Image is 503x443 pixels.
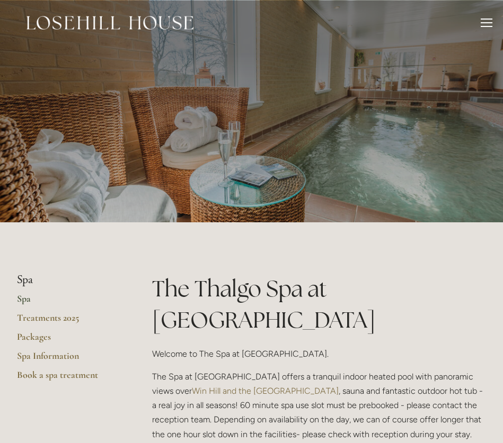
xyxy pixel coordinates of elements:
img: Losehill House [27,16,193,30]
li: Spa [17,273,118,287]
p: Welcome to The Spa at [GEOGRAPHIC_DATA]. [152,347,486,361]
a: Treatments 2025 [17,312,118,331]
a: Win Hill and the [GEOGRAPHIC_DATA] [192,386,339,396]
a: Book a spa treatment [17,369,118,388]
p: The Spa at [GEOGRAPHIC_DATA] offers a tranquil indoor heated pool with panoramic views over , sau... [152,369,486,441]
h1: The Thalgo Spa at [GEOGRAPHIC_DATA] [152,273,486,336]
a: Spa Information [17,350,118,369]
a: Packages [17,331,118,350]
a: Spa [17,293,118,312]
